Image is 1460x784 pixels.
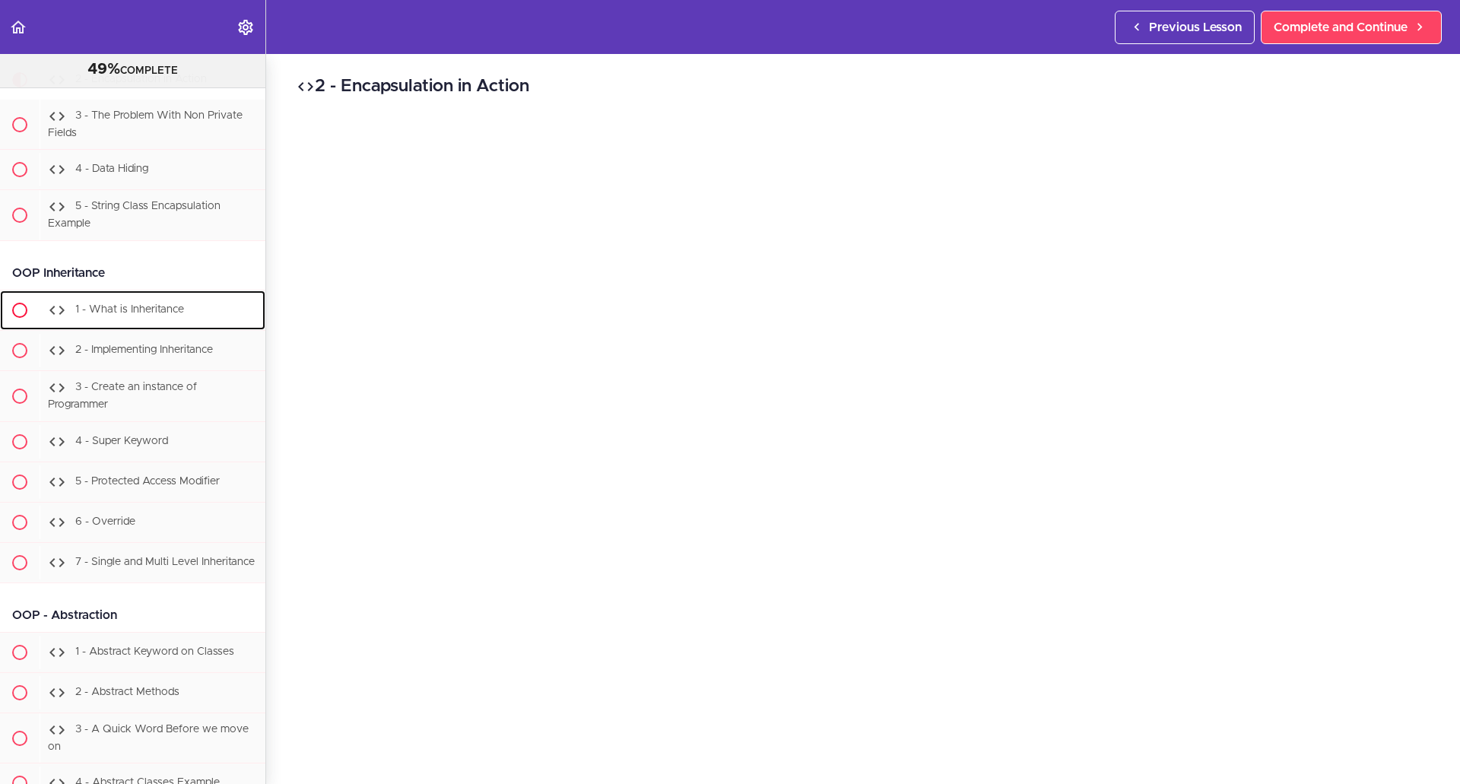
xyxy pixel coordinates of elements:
[9,18,27,37] svg: Back to course curriculum
[48,110,243,138] span: 3 - The Problem With Non Private Fields
[75,476,220,487] span: 5 - Protected Access Modifier
[48,724,249,752] span: 3 - A Quick Word Before we move on
[87,62,120,77] span: 49%
[1274,18,1408,37] span: Complete and Continue
[1115,11,1255,44] a: Previous Lesson
[48,382,197,410] span: 3 - Create an instance of Programmer
[1261,11,1442,44] a: Complete and Continue
[75,687,179,697] span: 2 - Abstract Methods
[75,164,148,175] span: 4 - Data Hiding
[236,18,255,37] svg: Settings Menu
[19,60,246,80] div: COMPLETE
[1149,18,1242,37] span: Previous Lesson
[48,202,221,230] span: 5 - String Class Encapsulation Example
[297,74,1430,100] h2: 2 - Encapsulation in Action
[75,646,234,657] span: 1 - Abstract Keyword on Classes
[75,436,168,446] span: 4 - Super Keyword
[75,304,184,315] span: 1 - What is Inheritance
[75,516,135,527] span: 6 - Override
[75,557,255,567] span: 7 - Single and Multi Level Inheritance
[75,344,213,355] span: 2 - Implementing Inheritance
